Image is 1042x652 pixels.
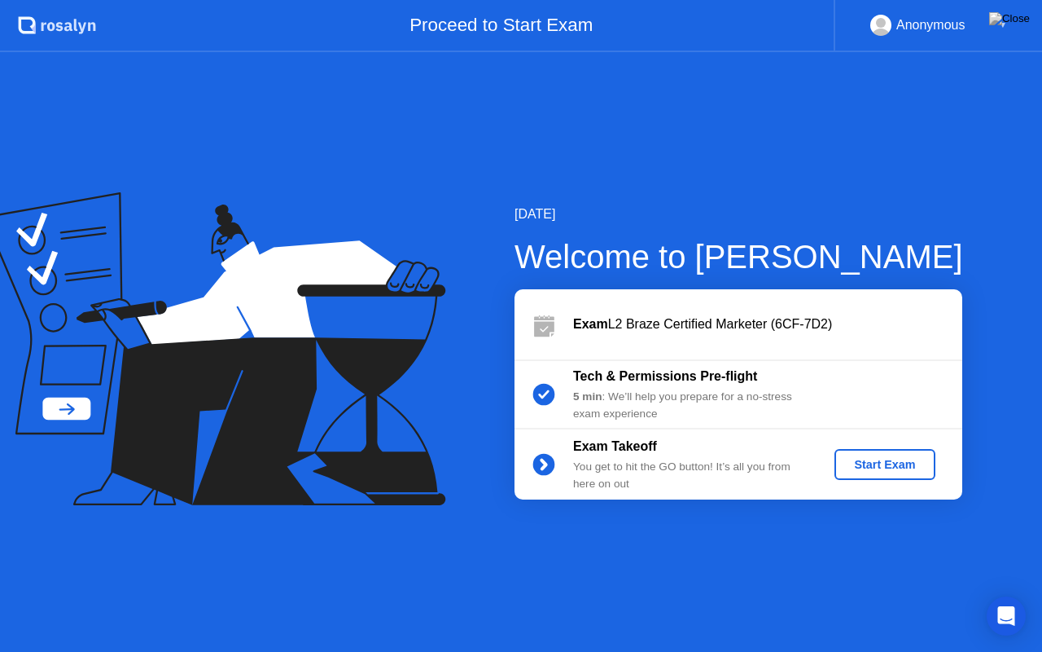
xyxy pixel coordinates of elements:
[573,459,808,492] div: You get to hit the GO button! It’s all you from here on out
[573,369,757,383] b: Tech & Permissions Pre-flight
[896,15,965,36] div: Anonymous
[573,389,808,422] div: : We’ll help you prepare for a no-stress exam experience
[834,449,935,480] button: Start Exam
[573,439,657,453] b: Exam Takeoff
[514,232,963,281] div: Welcome to [PERSON_NAME]
[573,317,608,331] b: Exam
[841,458,928,471] div: Start Exam
[989,12,1030,25] img: Close
[573,390,602,403] b: 5 min
[573,315,962,334] div: L2 Braze Certified Marketer (6CF-7D2)
[987,597,1026,636] div: Open Intercom Messenger
[514,205,963,224] div: [DATE]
